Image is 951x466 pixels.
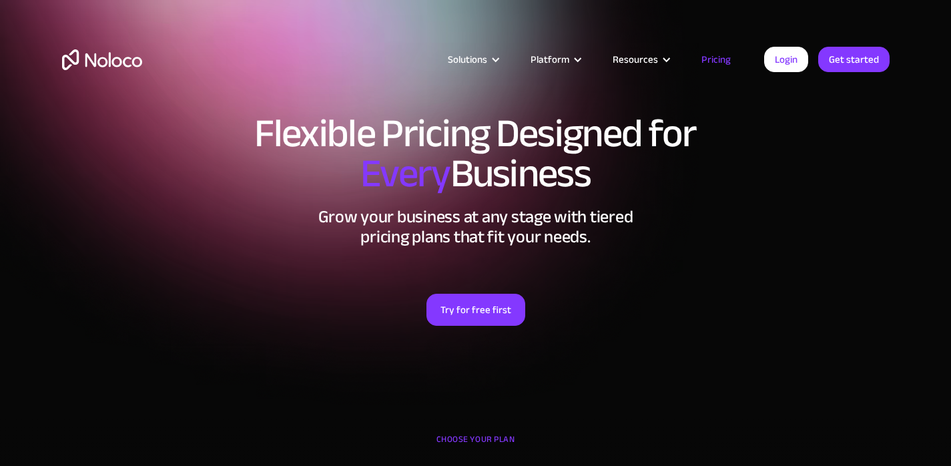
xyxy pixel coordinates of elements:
div: Platform [514,51,596,68]
h2: Grow your business at any stage with tiered pricing plans that fit your needs. [62,207,890,247]
div: Resources [596,51,685,68]
a: home [62,49,142,70]
span: Every [360,136,450,211]
div: Solutions [448,51,487,68]
div: CHOOSE YOUR PLAN [62,429,890,463]
h1: Flexible Pricing Designed for Business [62,113,890,194]
div: Resources [613,51,658,68]
div: Platform [531,51,569,68]
div: Solutions [431,51,514,68]
a: Try for free first [426,294,525,326]
a: Pricing [685,51,747,68]
a: Get started [818,47,890,72]
a: Login [764,47,808,72]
